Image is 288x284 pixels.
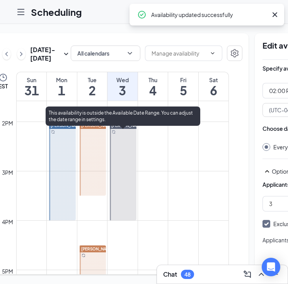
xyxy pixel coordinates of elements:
[47,84,77,97] h1: 1
[262,258,280,276] div: Open Intercom Messenger
[126,49,134,57] svg: ChevronDown
[47,72,77,101] a: September 1, 2025
[270,10,279,19] svg: Cross
[112,130,116,134] svg: Sync
[230,49,239,58] svg: Settings
[227,46,242,63] a: Settings
[17,72,46,101] a: August 31, 2025
[2,48,11,60] button: ChevronLeft
[81,247,114,251] span: [PERSON_NAME]
[255,268,268,281] button: ChevronUp
[77,76,107,84] div: Tue
[227,46,242,61] button: Settings
[168,72,198,101] a: September 5, 2025
[210,50,216,56] svg: ChevronDown
[151,10,267,19] div: Availability updated successfully
[138,72,168,101] a: September 4, 2025
[0,218,15,226] div: 4pm
[47,76,77,84] div: Mon
[17,76,46,84] div: Sun
[243,270,252,279] svg: ComposeMessage
[82,254,85,257] svg: Sync
[107,84,138,97] h1: 3
[46,106,200,126] div: This availability is outside the Available Date Range. You can adjust the date range in settings.
[77,72,107,101] a: September 2, 2025
[17,84,46,97] h1: 31
[138,84,168,97] h1: 4
[30,46,61,63] h3: [DATE] - [DATE]
[168,76,198,84] div: Fri
[257,270,266,279] svg: ChevronUp
[71,46,140,61] button: All calendarsChevronDown
[163,270,177,279] h3: Chat
[107,76,138,84] div: Wed
[0,119,15,127] div: 2pm
[107,72,138,101] a: September 3, 2025
[77,84,107,97] h1: 2
[0,168,15,177] div: 3pm
[51,130,55,134] svg: Sync
[137,10,147,19] svg: CheckmarkCircle
[0,267,15,276] div: 5pm
[17,49,25,59] svg: ChevronRight
[61,49,71,59] svg: SmallChevronDown
[3,49,10,59] svg: ChevronLeft
[262,167,272,176] svg: SmallChevronUp
[31,5,82,19] h1: Scheduling
[199,72,228,101] a: September 6, 2025
[152,49,206,57] input: Manage availability
[16,7,26,17] svg: Hamburger
[168,84,198,97] h1: 5
[199,84,228,97] h1: 6
[199,76,228,84] div: Sat
[17,48,26,60] button: ChevronRight
[138,76,168,84] div: Thu
[184,271,191,278] div: 48
[241,268,254,281] button: ComposeMessage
